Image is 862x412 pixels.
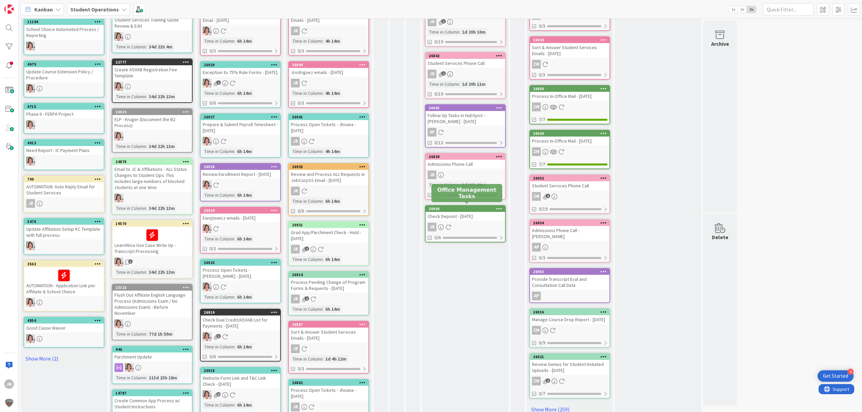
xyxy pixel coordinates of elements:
div: Student Services Training Guide Review & Edit [112,9,192,30]
img: EW [26,42,35,50]
div: 1d 21h 49m [460,181,487,189]
div: EW [112,194,192,202]
div: 4013 [27,141,104,145]
img: EW [114,258,123,266]
span: : [146,143,147,150]
div: ZM [532,147,541,156]
div: 4h 14m [324,148,342,155]
div: Time in Column [203,191,234,199]
span: 0/3 [539,23,545,30]
span: : [234,235,235,242]
div: 26952Student Services Phone Call [530,175,609,190]
a: 26926Review Enrollment Report - [DATE]EWTime in Column:6h 14m [200,163,281,201]
div: 26914Process Pending Change of Program Forms & Requests - [DATE] [289,272,368,293]
div: Process Open Tickets - [PERSON_NAME] - [DATE] [201,266,280,280]
span: Support [14,1,31,9]
div: Time in Column [428,80,459,88]
img: EW [26,84,35,93]
div: 26935 [292,164,368,169]
div: EW [201,27,280,35]
div: 26839 [429,154,505,159]
div: 26920 [530,130,609,137]
div: Time in Column [114,143,146,150]
div: 22777 [112,59,192,65]
div: JR [289,245,368,254]
div: AP [426,128,505,137]
div: 26929Exception to 75% Rule Forms - [DATE] [201,62,280,77]
span: Kanban [34,5,53,13]
a: 4679Update Course Extension Policy / ProcedureEW [24,61,104,98]
div: JR [426,223,505,231]
div: 26923Process Open Tickets - [PERSON_NAME] - [DATE] [201,260,280,280]
div: Follow Up Tasks in HubSpot - [PERSON_NAME] - [DATE] [426,111,505,126]
div: JR [26,199,35,208]
div: JR [291,27,300,35]
div: 26842 [426,53,505,59]
div: 26839 [426,154,505,160]
a: 22777Create ASVAB Registration Fee TemplateEWTime in Column:34d 22h 13m [112,59,193,103]
div: 34d 22h 13m [147,93,176,100]
div: 34d 21h 4m [147,43,174,50]
div: Email to JC & Affiliations - ALL Status Changes to Student Ops. This includes large numbers of bl... [112,165,192,192]
div: ZM [532,103,541,111]
div: 6h 14m [235,37,254,45]
a: 4013Need Report - IC Payment PlansEW [24,139,104,170]
div: 6h 14m [235,89,254,97]
div: 5478Update Affiliation Setup KC Template with full process. [24,219,104,239]
div: 26954Admissions Phone Call - [PERSON_NAME] [530,220,609,241]
div: 24870 [112,159,192,165]
a: Sort & Answer Student Services Email - [DATE]EWTime in Column:6h 14m0/3 [200,3,281,56]
div: EW [112,32,192,41]
a: 11194School Choice Automated Process / ReportingEW [24,18,104,55]
span: 1 [441,19,446,24]
div: 5478 [27,219,104,224]
img: EW [203,79,211,87]
div: JR [291,137,300,146]
a: 19570LearnWise Use Case Write Up - Transcript ProcessingEWTime in Column:34d 22h 13m [112,220,193,278]
a: 799AUTOMATION: Auto Reply Email for Student ServicesJR [24,176,104,213]
span: : [323,148,324,155]
div: 26920 [533,131,609,136]
div: Grad App/Parchment Check - Hold - [DATE] [289,228,368,243]
div: JR [289,187,368,195]
div: Time in Column [114,204,146,212]
div: 26944Jrodriguez emails - [DATE] [289,62,368,77]
a: Sort & Answer Student Services Emails - [DATE]JRTime in Column:4h 14m0/3 [288,3,369,56]
span: : [234,89,235,97]
span: 0/6 [434,234,441,241]
div: 11194 [24,19,104,25]
div: Ewojtowicz emails - [DATE] [201,214,280,222]
div: 1d 20h 10m [460,28,487,36]
div: Review Enrollment Report - [DATE] [201,170,280,179]
div: Admissions Phone Call [426,160,505,168]
div: 4715Phase II - FERPA Project [24,104,104,118]
span: 0/19 [434,38,443,45]
div: 3563 [27,262,104,266]
div: Time in Column [203,89,234,97]
input: Quick Filter... [763,3,814,15]
div: Time in Column [114,268,146,276]
div: Sort & Answer Student Services Emails - [DATE] [530,43,609,58]
div: 26914 [289,272,368,278]
div: JR [289,27,368,35]
div: 26929 [204,63,280,67]
a: 26952Student Services Phone CallZM0/19 [529,175,610,214]
span: : [459,28,460,36]
div: 19570 [112,221,192,227]
div: 3563AUTOMATION - Application Link per Affiliate & School Choice [24,261,104,296]
div: Time in Column [428,181,459,189]
img: EW [203,137,211,146]
span: : [323,37,324,45]
a: Student Services Training Guide Review & EditEWTime in Column:34d 21h 4m [112,9,193,53]
span: : [323,89,324,97]
a: 26908Check Deposit - [DATE]JR0/6 [425,205,506,242]
span: : [146,93,147,100]
div: JR [289,137,368,146]
div: 26935Review and Process ALL Requests in JobCorpSS Email - [DATE] [289,164,368,185]
a: 26860Process In-Office Mail - [DATE]ZM7/7 [529,85,610,124]
div: 26944 [289,62,368,68]
div: EW [201,79,280,87]
div: 26926 [204,164,280,169]
div: Update Affiliation Setup KC Template with full process. [24,225,104,239]
div: 6h 14m [324,197,342,205]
